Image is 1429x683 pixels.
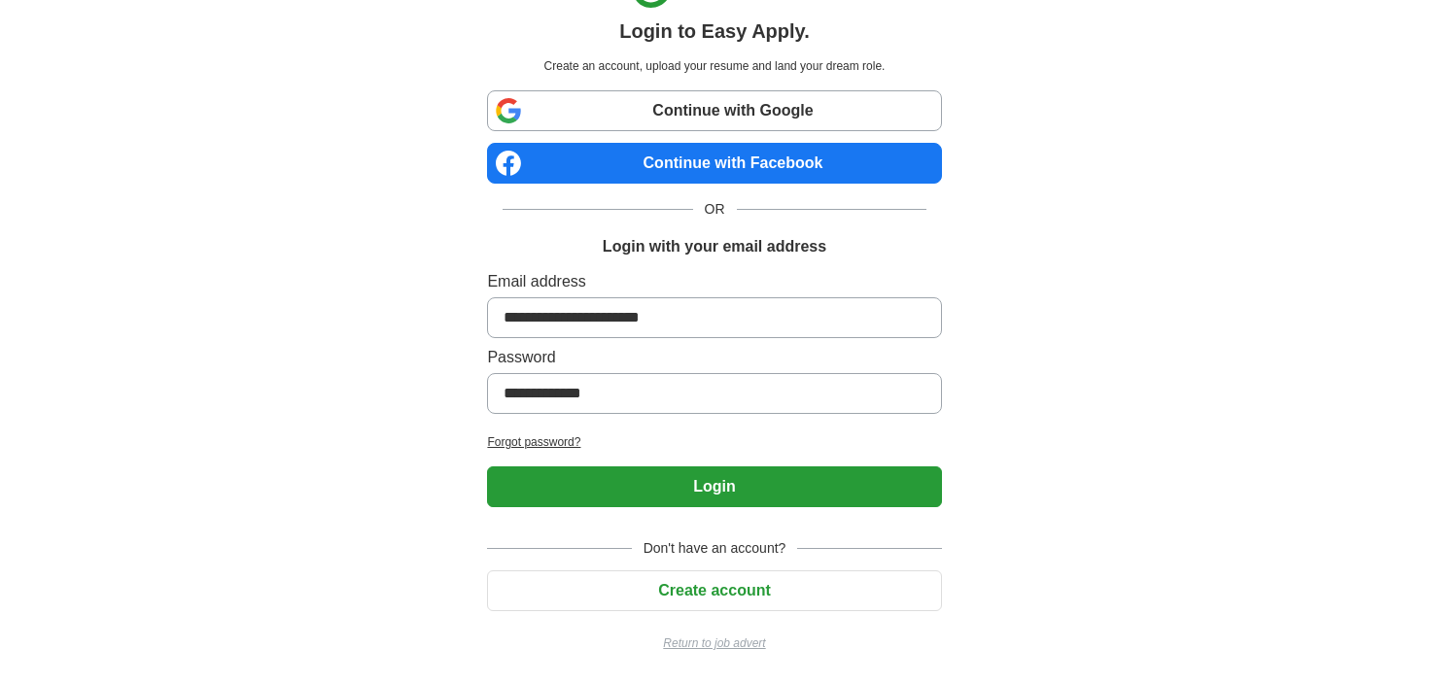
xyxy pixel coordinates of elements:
a: Continue with Google [487,90,941,131]
label: Email address [487,270,941,293]
button: Create account [487,570,941,611]
a: Create account [487,582,941,598]
h1: Login to Easy Apply. [619,17,810,46]
a: Return to job advert [487,634,941,652]
a: Continue with Facebook [487,143,941,184]
h1: Login with your email address [603,235,826,258]
span: OR [693,199,737,220]
span: Don't have an account? [632,538,798,559]
label: Password [487,346,941,369]
a: Forgot password? [487,433,941,451]
p: Create an account, upload your resume and land your dream role. [491,57,937,75]
button: Login [487,466,941,507]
